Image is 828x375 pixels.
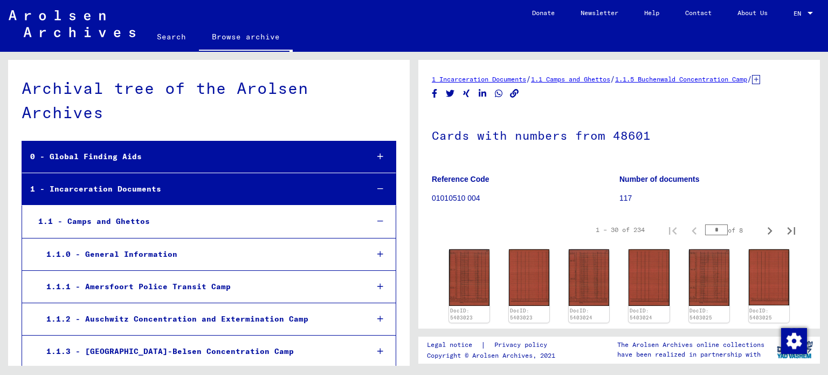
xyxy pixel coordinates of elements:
[427,351,560,360] p: Copyright © Arolsen Archives, 2021
[759,219,781,241] button: Next page
[596,225,645,235] div: 1 – 30 of 234
[432,75,526,83] a: 1 Incarceration Documents
[705,225,759,235] div: of 8
[427,339,560,351] div: |
[781,219,802,241] button: Last page
[570,308,592,321] a: DocID: 5403024
[445,87,456,100] button: Share on Twitter
[432,193,619,204] p: 01010510 004
[526,74,531,84] span: /
[493,87,505,100] button: Share on WhatsApp
[144,24,199,50] a: Search
[689,249,729,306] img: 001.jpg
[38,309,359,330] div: 1.1.2 - Auschwitz Concentration and Extermination Camp
[22,146,359,167] div: 0 - Global Finding Aids
[630,308,652,321] a: DocID: 5403024
[509,249,549,305] img: 002.jpg
[486,339,560,351] a: Privacy policy
[781,328,807,354] img: Change consent
[617,340,764,350] p: The Arolsen Archives online collections
[38,276,359,297] div: 1.1.1 - Amersfoort Police Transit Camp
[569,249,609,306] img: 001.jpg
[619,175,700,183] b: Number of documents
[617,350,764,359] p: have been realized in partnership with
[531,75,610,83] a: 1.1 Camps and Ghettos
[22,76,396,125] div: Archival tree of the Arolsen Archives
[615,75,747,83] a: 1.1.5 Buchenwald Concentration Camp
[689,308,712,321] a: DocID: 5403025
[449,249,489,306] img: 001.jpg
[432,111,806,158] h1: Cards with numbers from 48601
[461,87,472,100] button: Share on Xing
[22,179,359,200] div: 1 - Incarceration Documents
[30,211,359,232] div: 1.1 - Camps and Ghettos
[38,244,359,265] div: 1.1.0 - General Information
[749,249,789,305] img: 002.jpg
[662,219,684,241] button: First page
[450,308,473,321] a: DocID: 5403023
[629,249,669,305] img: 002.jpg
[793,10,805,17] span: EN
[610,74,615,84] span: /
[775,336,815,363] img: yv_logo.png
[432,175,489,183] b: Reference Code
[477,87,488,100] button: Share on LinkedIn
[684,219,705,241] button: Previous page
[427,339,481,351] a: Legal notice
[509,87,520,100] button: Copy link
[38,341,359,362] div: 1.1.3 - [GEOGRAPHIC_DATA]-Belsen Concentration Camp
[9,10,135,37] img: Arolsen_neg.svg
[510,308,533,321] a: DocID: 5403023
[619,193,806,204] p: 117
[749,308,772,321] a: DocID: 5403025
[747,74,752,84] span: /
[199,24,293,52] a: Browse archive
[429,87,440,100] button: Share on Facebook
